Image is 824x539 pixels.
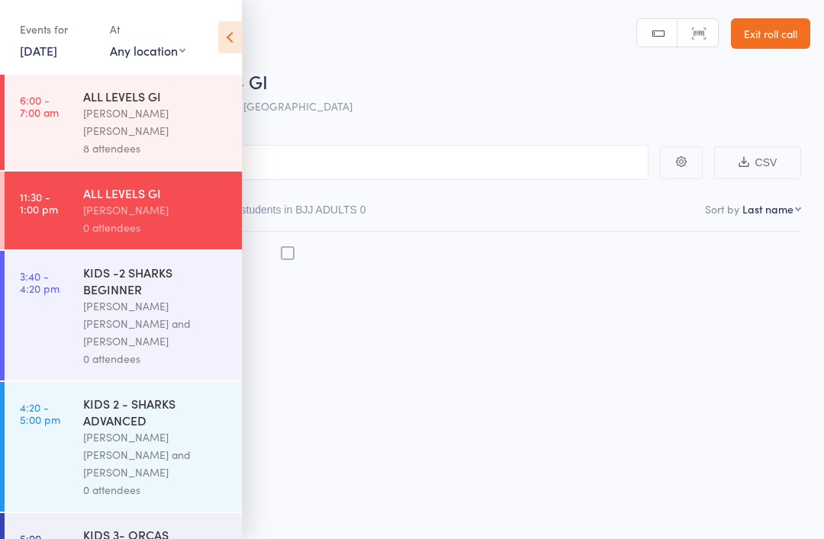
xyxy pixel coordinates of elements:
[211,196,366,231] button: Other students in BJJ ADULTS0
[83,88,229,104] div: ALL LEVELS GI
[20,17,95,42] div: Events for
[83,395,229,428] div: KIDS 2 - SHARKS ADVANCED
[83,184,229,201] div: ALL LEVELS GI
[20,270,60,294] time: 3:40 - 4:20 pm
[20,191,58,215] time: 11:30 - 1:00 pm
[705,201,739,217] label: Sort by
[83,428,229,481] div: [PERSON_NAME] [PERSON_NAME] and [PERSON_NAME]
[83,481,229,499] div: 0 attendees
[83,264,229,297] div: KIDS -2 SHARKS BEGINNER
[83,201,229,219] div: [PERSON_NAME]
[23,145,649,180] input: Search by name
[83,297,229,350] div: [PERSON_NAME] [PERSON_NAME] and [PERSON_NAME]
[5,75,242,170] a: 6:00 -7:00 amALL LEVELS GI[PERSON_NAME] [PERSON_NAME]8 attendees
[731,18,810,49] a: Exit roll call
[83,219,229,236] div: 0 attendees
[714,146,801,179] button: CSV
[20,94,59,118] time: 6:00 - 7:00 am
[5,251,242,380] a: 3:40 -4:20 pmKIDS -2 SHARKS BEGINNER[PERSON_NAME] [PERSON_NAME] and [PERSON_NAME]0 attendees
[5,382,242,512] a: 4:20 -5:00 pmKIDS 2 - SHARKS ADVANCED[PERSON_NAME] [PERSON_NAME] and [PERSON_NAME]0 attendees
[360,204,366,216] div: 0
[83,140,229,157] div: 8 attendees
[110,17,185,42] div: At
[243,98,352,114] span: [GEOGRAPHIC_DATA]
[5,172,242,249] a: 11:30 -1:00 pmALL LEVELS GI[PERSON_NAME]0 attendees
[83,350,229,367] div: 0 attendees
[110,42,185,59] div: Any location
[20,401,60,425] time: 4:20 - 5:00 pm
[83,104,229,140] div: [PERSON_NAME] [PERSON_NAME]
[20,42,57,59] a: [DATE]
[742,201,793,217] div: Last name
